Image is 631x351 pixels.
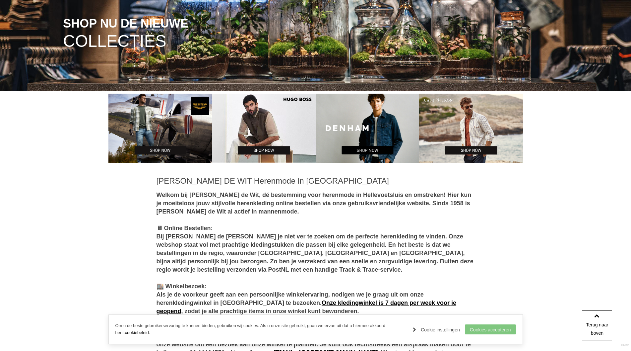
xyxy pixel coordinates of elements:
img: Cast Iron [419,94,523,163]
img: PME [108,94,212,163]
img: Hugo Boss [212,94,316,163]
p: Om u de beste gebruikerservaring te kunnen bieden, gebruiken wij cookies. Als u onze site gebruik... [115,322,407,336]
a: Cookie instellingen [413,325,460,335]
img: Denham [316,94,419,163]
h1: [PERSON_NAME] DE WIT Herenmode in [GEOGRAPHIC_DATA] [157,176,475,186]
span: COLLECTIES [63,33,166,50]
span: SHOP NU DE NIEUWE [63,17,188,30]
a: Terug naar boven [582,310,612,340]
a: cookiebeleid [125,330,149,335]
a: Cookies accepteren [465,324,516,334]
a: Divide [621,341,629,349]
